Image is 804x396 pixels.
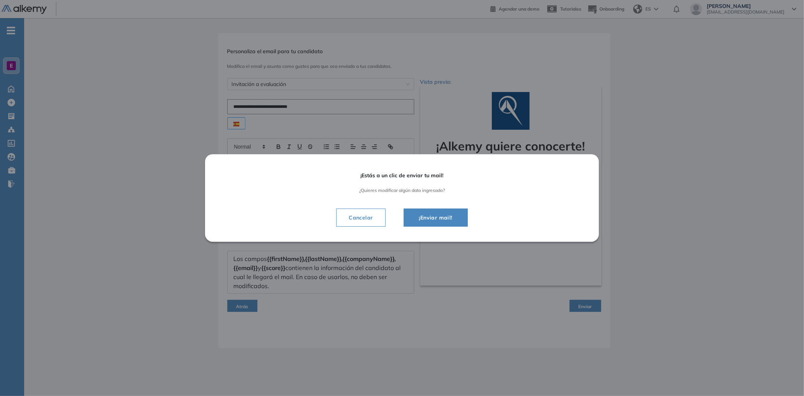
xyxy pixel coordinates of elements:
[336,209,385,227] button: Cancelar
[226,172,578,179] span: ¡Estás a un clic de enviar tu mail!
[413,213,458,222] span: ¡Enviar mail!
[343,213,379,222] span: Cancelar
[404,209,468,227] button: ¡Enviar mail!
[226,188,578,193] span: ¿Quieres modificar algún dato ingresado?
